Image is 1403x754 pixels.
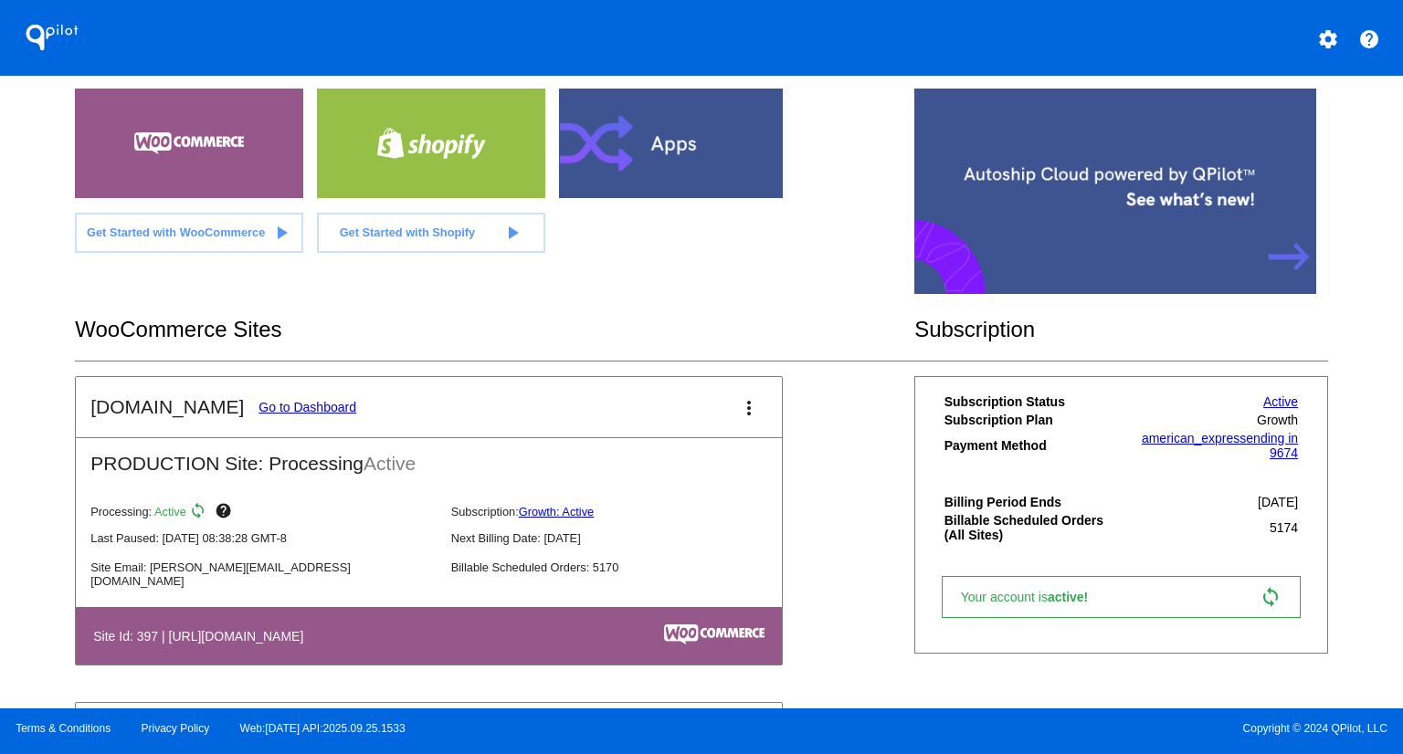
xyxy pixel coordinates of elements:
a: Get Started with Shopify [317,213,545,253]
th: Subscription Plan [944,412,1122,428]
a: Your account isactive! sync [942,576,1301,618]
p: Billable Scheduled Orders: 5170 [451,560,796,574]
span: Active [364,453,416,474]
span: [DATE] [1258,495,1298,509]
p: Next Billing Date: [DATE] [451,531,796,545]
h2: PRODUCTION Site: Processing [76,438,782,475]
mat-icon: play_arrow [270,222,292,244]
a: Go to Dashboard [258,400,356,414]
a: Growth: Active [519,505,595,518]
th: Billing Period Ends [944,494,1122,510]
mat-icon: more_vert [738,397,760,419]
span: Growth [1257,413,1298,427]
p: Subscription: [451,505,796,518]
span: Get Started with WooCommerce [87,225,265,239]
th: Payment Method [944,430,1122,461]
h2: Subscription [914,317,1328,342]
a: Web:[DATE] API:2025.09.25.1533 [240,722,406,735]
mat-icon: sync [189,502,211,524]
mat-icon: help [1358,28,1380,50]
mat-icon: help [215,502,237,524]
th: Subscription Status [944,393,1122,410]
a: american_expressending in 9674 [1142,431,1298,460]
a: Terms & Conditions [16,722,111,735]
p: Processing: [90,502,436,524]
h4: Site Id: 397 | [URL][DOMAIN_NAME] [93,629,312,644]
span: active! [1048,590,1097,604]
mat-icon: settings [1317,28,1339,50]
span: Get Started with Shopify [340,225,476,239]
img: c53aa0e5-ae75-48aa-9bee-956650975ee5 [664,624,765,644]
a: Active [1263,394,1298,409]
h1: QPilot [16,19,89,56]
h2: [DOMAIN_NAME] [90,396,244,418]
span: Active [154,505,186,518]
a: Get Started with WooCommerce [75,213,303,253]
span: Copyright © 2024 QPilot, LLC [717,722,1387,735]
p: Last Paused: [DATE] 08:38:28 GMT-8 [90,531,436,545]
mat-icon: play_arrow [501,222,523,244]
mat-icon: sync [1260,586,1282,608]
th: Billable Scheduled Orders (All Sites) [944,512,1122,543]
span: american_express [1142,431,1246,445]
span: Your account is [961,590,1107,604]
h2: WooCommerce Sites [75,317,914,342]
p: Site Email: [PERSON_NAME][EMAIL_ADDRESS][DOMAIN_NAME] [90,560,436,588]
span: 5174 [1270,520,1298,535]
a: Privacy Policy [142,722,210,735]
